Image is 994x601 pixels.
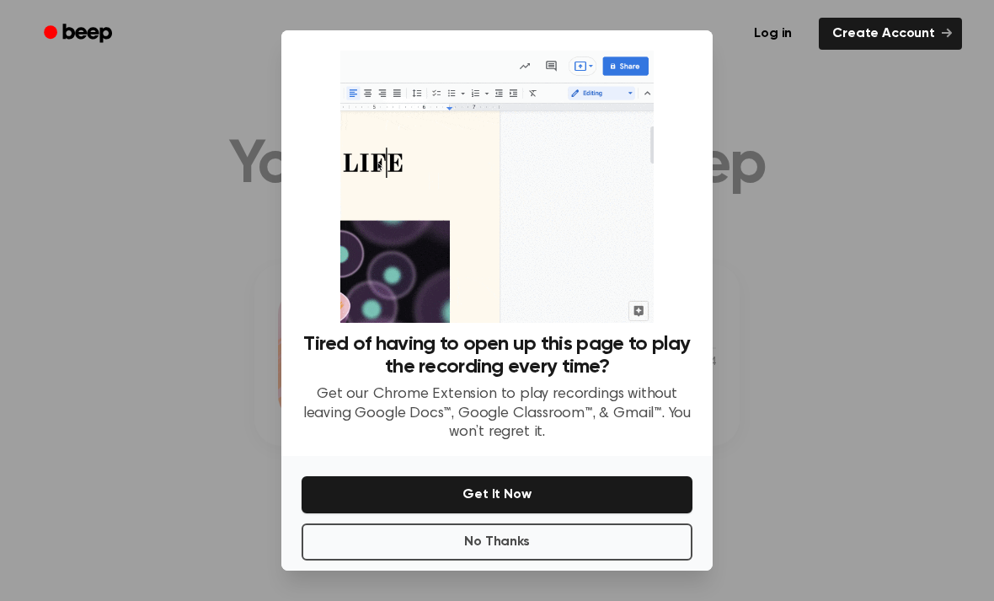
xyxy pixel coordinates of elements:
button: Get It Now [302,476,692,513]
h3: Tired of having to open up this page to play the recording every time? [302,333,692,378]
a: Log in [737,14,809,53]
button: No Thanks [302,523,692,561]
a: Beep [32,18,127,51]
a: Create Account [819,18,962,50]
p: Get our Chrome Extension to play recordings without leaving Google Docs™, Google Classroom™, & Gm... [302,385,692,443]
img: Beep extension in action [340,51,653,323]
